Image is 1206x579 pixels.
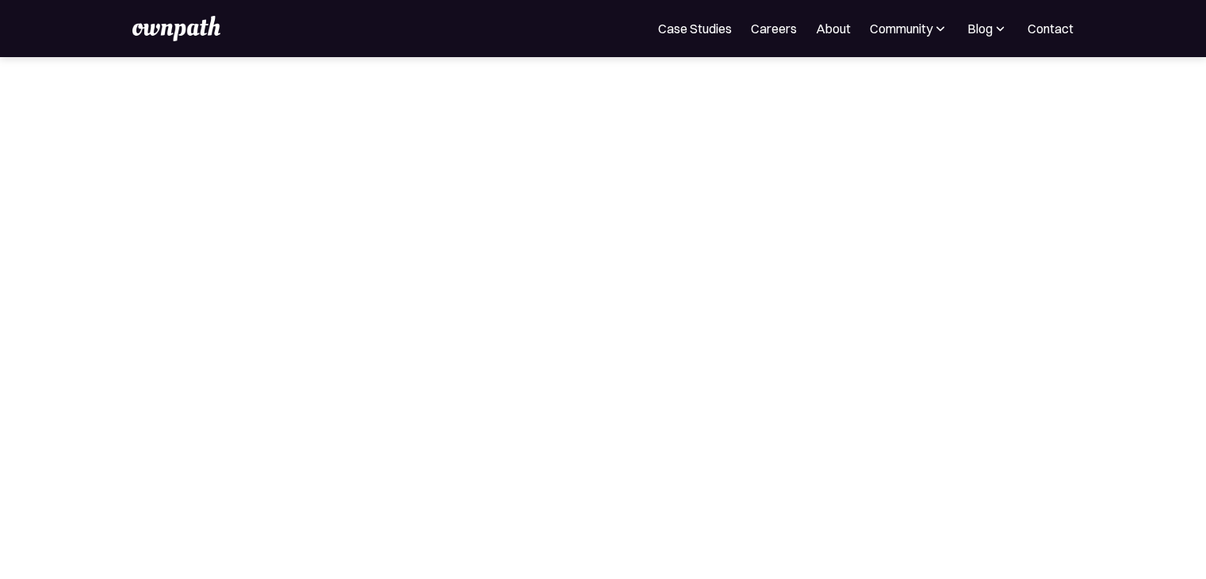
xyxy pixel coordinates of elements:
a: Case Studies [658,19,732,38]
a: About [816,19,851,38]
a: Contact [1028,19,1074,38]
div: Blog [967,19,1009,38]
div: Blog [967,19,993,38]
div: Community [870,19,932,38]
div: Community [870,19,948,38]
a: Careers [751,19,797,38]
